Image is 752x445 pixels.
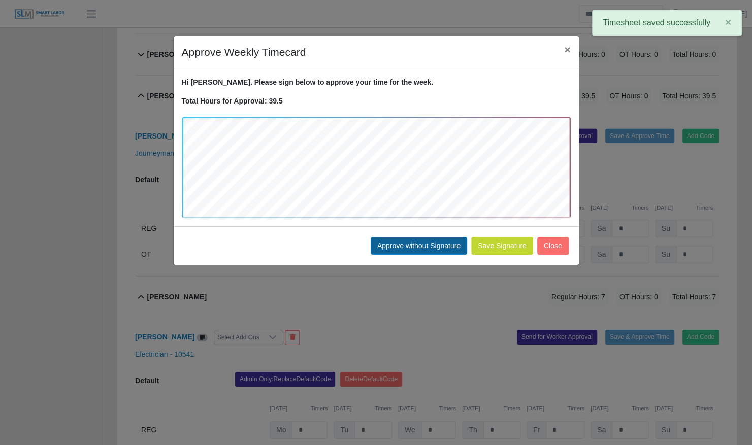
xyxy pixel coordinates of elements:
[725,16,731,28] span: ×
[182,78,434,86] strong: Hi [PERSON_NAME]. Please sign below to approve your time for the week.
[371,237,467,255] button: Approve without Signature
[182,44,306,60] h4: Approve Weekly Timecard
[592,10,742,36] div: Timesheet saved successfully
[537,237,569,255] button: Close
[182,97,283,105] strong: Total Hours for Approval: 39.5
[556,36,578,63] button: Close
[564,44,570,55] span: ×
[471,237,533,255] button: Save Signature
